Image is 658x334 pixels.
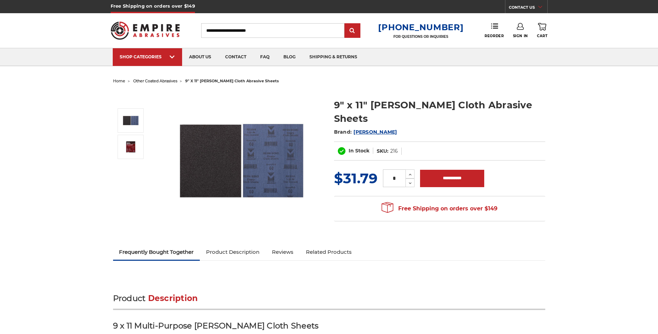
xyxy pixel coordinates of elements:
[349,148,369,154] span: In Stock
[113,244,200,260] a: Frequently Bought Together
[390,148,398,155] dd: 216
[148,293,198,303] span: Description
[334,98,545,125] h1: 9" x 11" [PERSON_NAME] Cloth Abrasive Sheets
[345,24,359,38] input: Submit
[276,48,302,66] a: blog
[185,78,279,83] span: 9" x 11" [PERSON_NAME] cloth abrasive sheets
[113,78,125,83] a: home
[218,48,253,66] a: contact
[377,148,388,155] dt: SKU:
[113,321,319,331] strong: 9 x 11 Multi-Purpose [PERSON_NAME] Cloth Sheets
[182,48,218,66] a: about us
[334,170,377,187] span: $31.79
[334,129,352,135] span: Brand:
[537,23,547,38] a: Cart
[485,34,504,38] span: Reorder
[253,48,276,66] a: faq
[172,91,311,230] img: 9" x 11" Emery Cloth Sheets
[537,34,547,38] span: Cart
[378,22,463,32] a: [PHONE_NUMBER]
[133,78,177,83] a: other coated abrasives
[353,129,397,135] a: [PERSON_NAME]
[120,54,175,59] div: SHOP CATEGORIES
[111,17,180,44] img: Empire Abrasives
[513,34,528,38] span: Sign In
[266,244,300,260] a: Reviews
[485,23,504,38] a: Reorder
[378,34,463,39] p: FOR QUESTIONS OR INQUIRIES
[300,244,358,260] a: Related Products
[122,140,139,153] img: Emery Cloth 50 Pack
[122,112,139,129] img: 9" x 11" Emery Cloth Sheets
[382,202,497,216] span: Free Shipping on orders over $149
[509,3,547,13] a: CONTACT US
[302,48,364,66] a: shipping & returns
[200,244,266,260] a: Product Description
[113,293,146,303] span: Product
